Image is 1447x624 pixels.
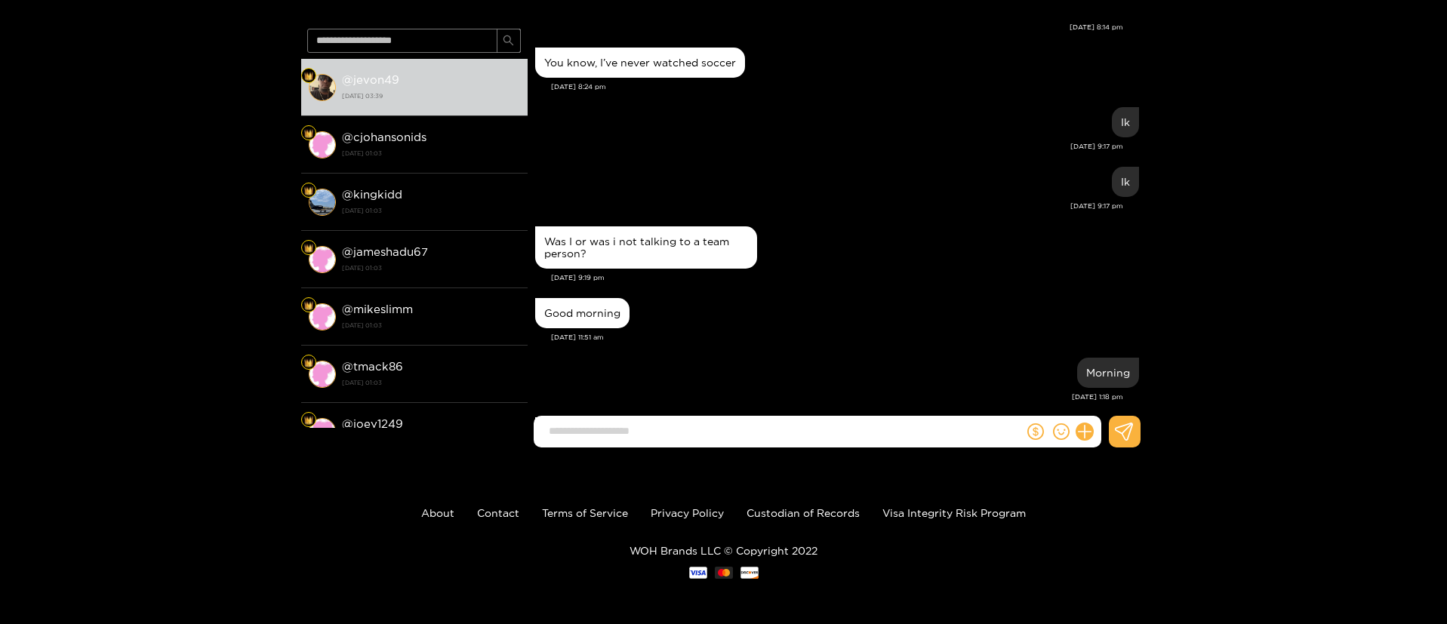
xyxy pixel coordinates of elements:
div: Sep. 15, 1:18 pm [1077,358,1139,388]
img: conversation [309,189,336,216]
button: search [497,29,521,53]
strong: @ cjohansonids [342,131,426,143]
strong: [DATE] 01:03 [342,261,520,275]
strong: [DATE] 01:03 [342,146,520,160]
img: conversation [309,246,336,273]
div: [DATE] 9:19 pm [551,272,1139,283]
div: [DATE] 1:18 pm [535,392,1123,402]
div: [DATE] 11:51 am [551,332,1139,343]
div: Sep. 14, 9:17 pm [1112,107,1139,137]
img: Fan Level [304,244,313,253]
span: dollar [1027,423,1044,440]
span: smile [1053,423,1070,440]
div: Was I or was i not talking to a team person? [544,235,748,260]
img: conversation [309,418,336,445]
div: [DATE] 9:17 pm [535,141,1123,152]
strong: [DATE] 03:39 [342,89,520,103]
strong: [DATE] 01:03 [342,204,520,217]
strong: @ jameshadu67 [342,245,428,258]
img: Fan Level [304,416,313,425]
div: [DATE] 9:17 pm [535,201,1123,211]
div: Sep. 15, 11:51 am [535,298,630,328]
strong: @ mikeslimm [342,303,413,315]
strong: @ kingkidd [342,188,402,201]
img: Fan Level [304,129,313,138]
img: conversation [309,361,336,388]
div: Ik [1121,176,1130,188]
a: Custodian of Records [747,507,860,518]
div: Good morning [544,307,620,319]
strong: @ jevon49 [342,73,399,86]
div: [DATE] 8:24 pm [551,81,1139,92]
div: Sep. 14, 9:17 pm [1112,167,1139,197]
a: Privacy Policy [651,507,724,518]
img: conversation [309,74,336,101]
button: dollar [1024,420,1047,443]
div: Morning [1086,367,1130,379]
div: Sep. 14, 9:19 pm [535,226,757,269]
img: Fan Level [304,186,313,195]
a: Terms of Service [542,507,628,518]
strong: @ tmack86 [342,360,403,373]
img: Fan Level [304,358,313,367]
strong: [DATE] 01:03 [342,318,520,332]
strong: @ joey1249 [342,417,403,430]
div: [DATE] 8:14 pm [535,22,1123,32]
div: Sep. 14, 8:24 pm [535,48,745,78]
img: Fan Level [304,301,313,310]
strong: [DATE] 01:03 [342,376,520,389]
div: Ik [1121,116,1130,128]
img: conversation [309,303,336,330]
img: conversation [309,131,336,158]
a: About [421,507,454,518]
img: Fan Level [304,72,313,81]
div: You know, I’ve never watched soccer [544,57,736,69]
a: Visa Integrity Risk Program [882,507,1026,518]
a: Contact [477,507,519,518]
span: search [503,35,514,48]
